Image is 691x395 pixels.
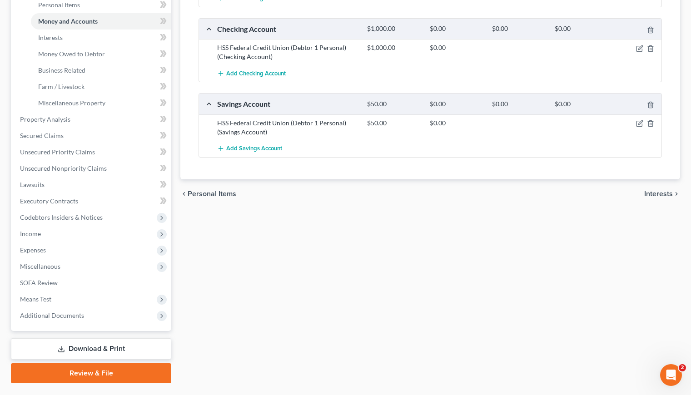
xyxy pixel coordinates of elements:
[550,25,612,33] div: $0.00
[180,190,188,197] i: chevron_left
[363,118,425,128] div: $50.00
[13,111,171,128] a: Property Analysis
[487,100,550,109] div: $0.00
[363,43,425,52] div: $1,000.00
[644,190,680,197] button: Interests chevron_right
[38,83,85,90] span: Farm / Livestock
[38,99,105,107] span: Miscellaneous Property
[31,30,171,46] a: Interests
[11,363,171,383] a: Review & File
[425,43,487,52] div: $0.00
[20,246,46,254] span: Expenses
[20,115,70,123] span: Property Analysis
[13,177,171,193] a: Lawsuits
[13,193,171,209] a: Executory Contracts
[213,99,363,109] div: Savings Account
[31,46,171,62] a: Money Owed to Debtor
[31,62,171,79] a: Business Related
[679,364,686,371] span: 2
[38,50,105,58] span: Money Owed to Debtor
[188,190,236,197] span: Personal Items
[20,311,84,319] span: Additional Documents
[20,181,45,188] span: Lawsuits
[226,70,286,77] span: Add Checking Account
[180,190,236,197] button: chevron_left Personal Items
[487,25,550,33] div: $0.00
[38,1,80,9] span: Personal Items
[31,13,171,30] a: Money and Accounts
[13,144,171,160] a: Unsecured Priority Claims
[20,197,78,205] span: Executory Contracts
[13,128,171,144] a: Secured Claims
[13,160,171,177] a: Unsecured Nonpriority Claims
[38,66,85,74] span: Business Related
[644,190,673,197] span: Interests
[217,65,286,82] button: Add Checking Account
[20,279,58,286] span: SOFA Review
[20,213,103,221] span: Codebtors Insiders & Notices
[660,364,682,386] iframe: Intercom live chat
[213,24,363,34] div: Checking Account
[11,338,171,360] a: Download & Print
[13,275,171,291] a: SOFA Review
[20,148,95,156] span: Unsecured Priority Claims
[425,25,487,33] div: $0.00
[550,100,612,109] div: $0.00
[38,34,63,41] span: Interests
[38,17,98,25] span: Money and Accounts
[20,295,51,303] span: Means Test
[31,79,171,95] a: Farm / Livestock
[20,164,107,172] span: Unsecured Nonpriority Claims
[425,118,487,128] div: $0.00
[673,190,680,197] i: chevron_right
[20,230,41,237] span: Income
[213,118,363,137] div: HSS Federal Credit Union (Debtor 1 Personal) (Savings Account)
[20,262,60,270] span: Miscellaneous
[425,100,487,109] div: $0.00
[31,95,171,111] a: Miscellaneous Property
[363,100,425,109] div: $50.00
[217,140,282,157] button: Add Savings Account
[226,145,282,152] span: Add Savings Account
[213,43,363,61] div: HSS Federal Credit Union (Debtor 1 Personal) (Checking Account)
[363,25,425,33] div: $1,000.00
[20,132,64,139] span: Secured Claims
